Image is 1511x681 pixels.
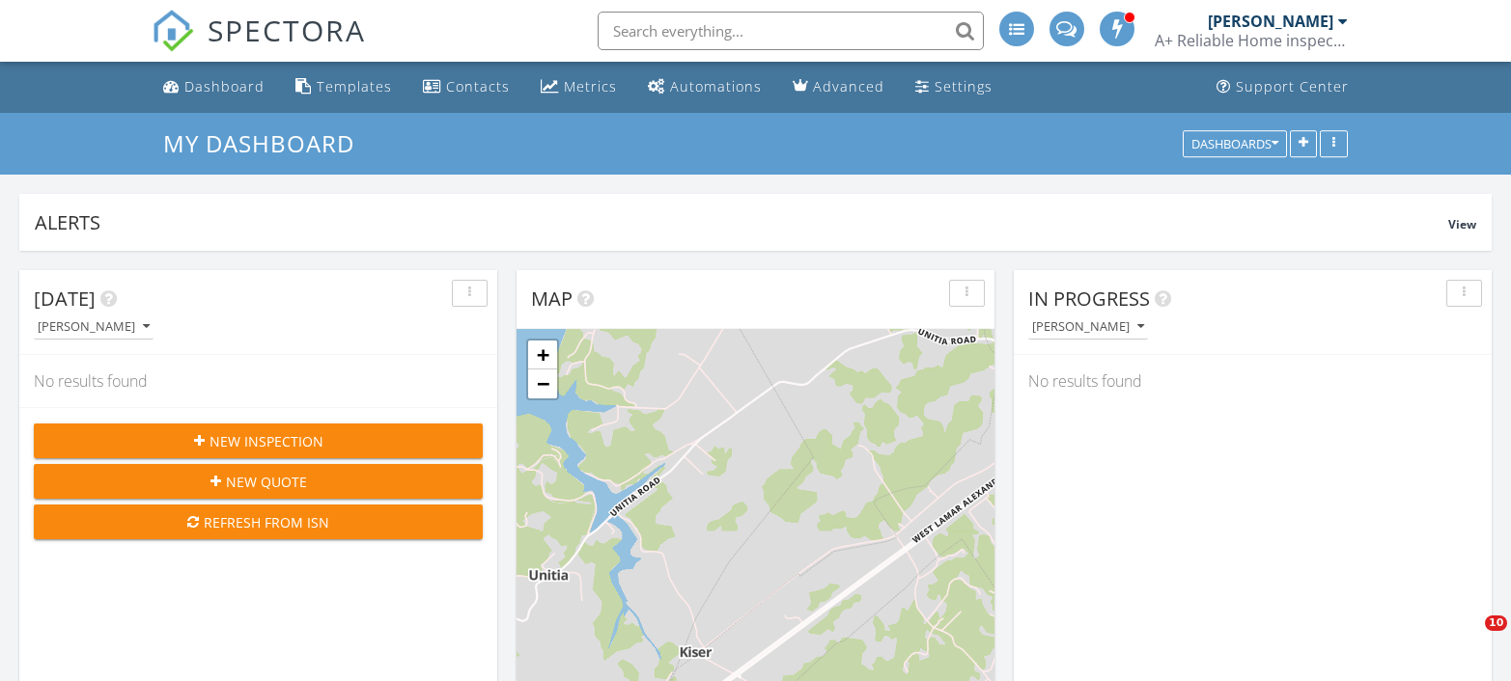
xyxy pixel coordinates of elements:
[34,286,96,312] span: [DATE]
[564,77,617,95] div: Metrics
[163,127,371,159] a: My Dashboard
[34,464,483,499] button: New Quote
[1183,130,1287,157] button: Dashboards
[210,431,323,451] span: New Inspection
[1448,216,1476,232] span: View
[598,12,984,50] input: Search everything...
[1485,615,1507,631] span: 10
[528,369,557,398] a: Zoom out
[1445,615,1492,662] iframe: Intercom live chat
[226,472,307,492] span: New Quote
[49,512,467,532] div: Refresh from ISN
[1014,355,1492,407] div: No results found
[531,286,573,312] span: Map
[34,504,483,539] button: Refresh from ISN
[1191,137,1278,150] div: Dashboards
[640,69,769,105] a: Automations (Advanced)
[1236,77,1349,95] div: Support Center
[35,209,1448,235] div: Alerts
[446,77,510,95] div: Contacts
[34,314,154,340] button: [PERSON_NAME]
[1028,286,1150,312] span: In Progress
[1032,320,1144,334] div: [PERSON_NAME]
[1208,12,1333,31] div: [PERSON_NAME]
[19,355,497,407] div: No results found
[152,10,194,52] img: The Best Home Inspection Software - Spectora
[155,69,272,105] a: Dashboard
[935,77,993,95] div: Settings
[34,423,483,458] button: New Inspection
[152,26,366,67] a: SPECTORA
[670,77,762,95] div: Automations
[317,77,392,95] div: Templates
[908,69,1000,105] a: Settings
[38,320,150,334] div: [PERSON_NAME]
[184,77,265,95] div: Dashboard
[1028,314,1148,340] button: [PERSON_NAME]
[1155,31,1348,50] div: A+ Reliable Home inspections LLC
[288,69,400,105] a: Templates
[528,340,557,369] a: Zoom in
[415,69,518,105] a: Contacts
[785,69,892,105] a: Advanced
[533,69,625,105] a: Metrics
[1209,69,1357,105] a: Support Center
[208,10,366,50] span: SPECTORA
[813,77,884,95] div: Advanced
